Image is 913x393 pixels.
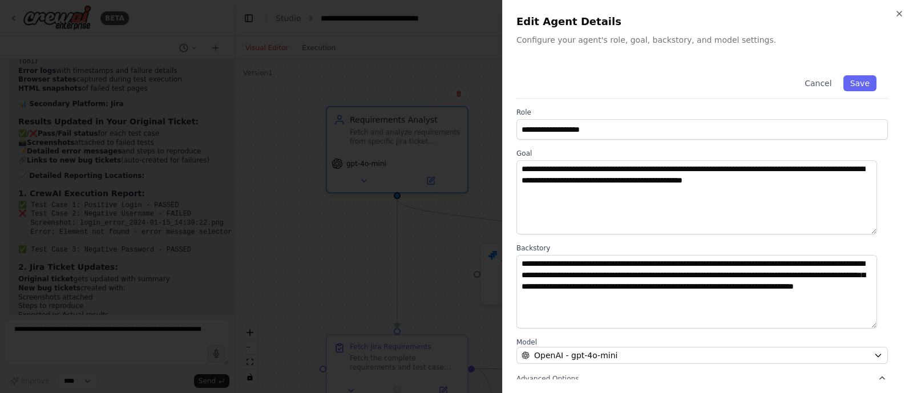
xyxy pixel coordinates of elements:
span: OpenAI - gpt-4o-mini [534,350,617,361]
button: OpenAI - gpt-4o-mini [516,347,888,364]
span: Advanced Options [516,374,579,383]
button: Save [843,75,876,91]
label: Goal [516,149,888,158]
button: Advanced Options [516,373,888,384]
label: Model [516,338,888,347]
button: Cancel [798,75,838,91]
label: Role [516,108,888,117]
label: Backstory [516,244,888,253]
p: Configure your agent's role, goal, backstory, and model settings. [516,34,899,46]
h2: Edit Agent Details [516,14,899,30]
